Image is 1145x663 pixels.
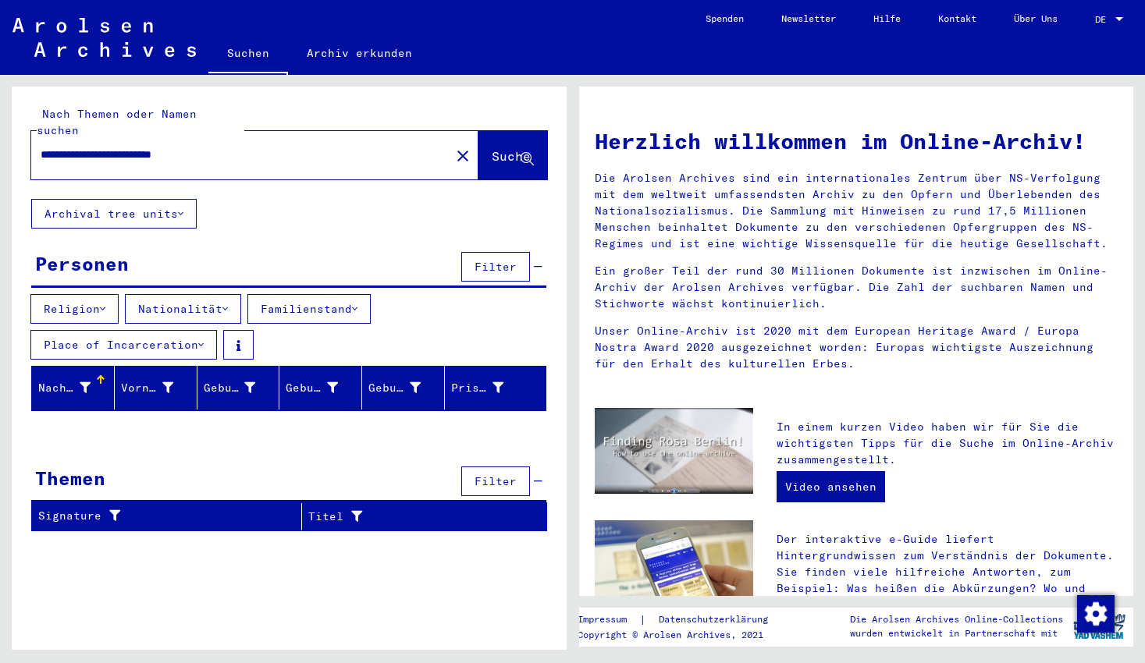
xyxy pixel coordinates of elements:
[279,366,362,409] mat-header-cell: Geburt‏
[475,260,517,274] span: Filter
[121,375,197,400] div: Vorname
[850,612,1063,626] p: Die Arolsen Archives Online-Collections
[850,626,1063,640] p: wurden entwickelt in Partnerschaft mit
[777,531,1118,613] p: Der interaktive e-Guide liefert Hintergrundwissen zum Verständnis der Dokumente. Sie finden viele...
[578,612,639,628] a: Impressum
[362,366,445,409] mat-header-cell: Geburtsdatum
[38,380,91,396] div: Nachname
[204,375,279,400] div: Geburtsname
[595,263,1118,312] p: Ein großer Teil der rund 30 Millionen Dokumente ist inzwischen im Online-Archiv der Arolsen Archi...
[447,140,478,171] button: Clear
[197,366,280,409] mat-header-cell: Geburtsname
[286,380,338,396] div: Geburt‏
[578,612,787,628] div: |
[38,508,282,524] div: Signature
[492,148,531,164] span: Suche
[777,471,885,502] a: Video ansehen
[35,464,105,492] div: Themen
[308,509,508,525] div: Titel
[451,380,503,396] div: Prisoner #
[37,107,197,137] mat-label: Nach Themen oder Namen suchen
[35,250,129,278] div: Personen
[646,612,787,628] a: Datenschutzerklärung
[12,18,196,57] img: Arolsen_neg.svg
[286,375,361,400] div: Geburt‏
[453,147,472,165] mat-icon: close
[461,252,530,282] button: Filter
[125,294,241,324] button: Nationalität
[368,380,421,396] div: Geburtsdatum
[461,466,530,496] button: Filter
[38,504,301,529] div: Signature
[595,408,754,495] img: video.jpg
[595,520,754,626] img: eguide.jpg
[32,366,115,409] mat-header-cell: Nachname
[451,375,527,400] div: Prisoner #
[578,628,787,642] p: Copyright © Arolsen Archives, 2021
[31,199,197,229] button: Archival tree units
[288,34,431,72] a: Archiv erkunden
[475,474,517,488] span: Filter
[1095,14,1112,25] span: DE
[308,504,528,529] div: Titel
[478,131,547,179] button: Suche
[121,380,173,396] div: Vorname
[38,375,114,400] div: Nachname
[595,125,1118,158] h1: Herzlich willkommen im Online-Archiv!
[30,294,119,324] button: Religion
[777,419,1118,468] p: In einem kurzen Video haben wir für Sie die wichtigsten Tipps für die Suche im Online-Archiv zusa...
[115,366,197,409] mat-header-cell: Vorname
[1070,607,1129,646] img: yv_logo.png
[247,294,371,324] button: Familienstand
[368,375,444,400] div: Geburtsdatum
[445,366,546,409] mat-header-cell: Prisoner #
[204,380,256,396] div: Geburtsname
[30,330,217,360] button: Place of Incarceration
[595,170,1118,252] p: Die Arolsen Archives sind ein internationales Zentrum über NS-Verfolgung mit dem weltweit umfasse...
[1077,595,1115,633] img: Zustimmung ändern
[595,323,1118,372] p: Unser Online-Archiv ist 2020 mit dem European Heritage Award / Europa Nostra Award 2020 ausgezeic...
[208,34,288,75] a: Suchen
